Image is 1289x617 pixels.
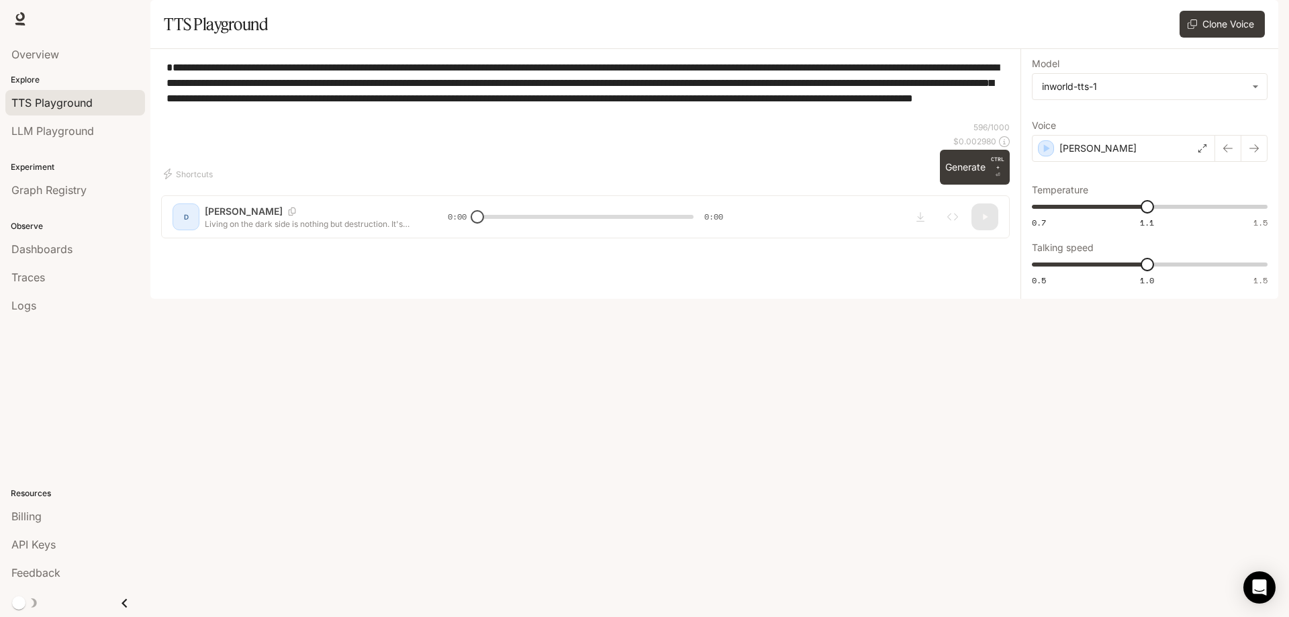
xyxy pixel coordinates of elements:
[1032,185,1088,195] p: Temperature
[1032,243,1094,252] p: Talking speed
[1140,217,1154,228] span: 1.1
[973,122,1010,133] p: 596 / 1000
[1032,121,1056,130] p: Voice
[1059,142,1137,155] p: [PERSON_NAME]
[161,163,218,185] button: Shortcuts
[1180,11,1265,38] button: Clone Voice
[1033,74,1267,99] div: inworld-tts-1
[991,155,1004,179] p: ⏎
[1140,275,1154,286] span: 1.0
[1042,80,1245,93] div: inworld-tts-1
[1253,217,1268,228] span: 1.5
[1032,59,1059,68] p: Model
[953,136,996,147] p: $ 0.002980
[940,150,1010,185] button: GenerateCTRL +⏎
[1243,571,1276,604] div: Open Intercom Messenger
[1253,275,1268,286] span: 1.5
[991,155,1004,171] p: CTRL +
[164,11,268,38] h1: TTS Playground
[1032,275,1046,286] span: 0.5
[1032,217,1046,228] span: 0.7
